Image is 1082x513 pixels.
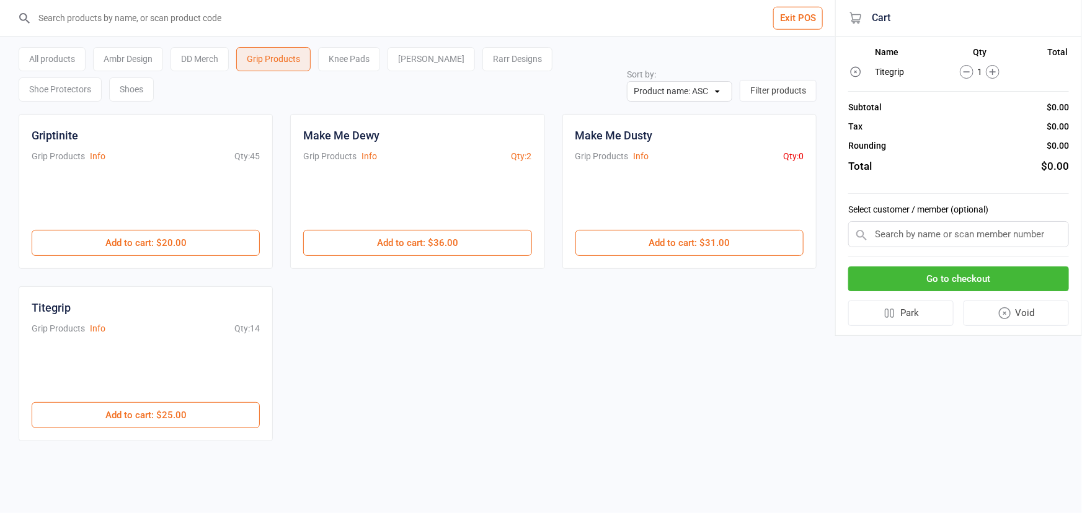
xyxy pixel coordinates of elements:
div: Shoe Protectors [19,77,102,102]
div: Qty: 2 [512,150,532,163]
div: Qty: 0 [783,150,804,163]
div: Grip Products [303,150,357,163]
th: Qty [934,47,1026,62]
button: Info [90,150,105,163]
div: Titegrip [32,299,71,316]
div: Grip Products [32,150,85,163]
button: Add to cart: $31.00 [575,230,804,256]
button: Filter products [740,80,817,102]
button: Info [90,322,105,335]
div: Qty: 14 [234,322,260,335]
div: $0.00 [1047,120,1069,133]
div: Grip Products [32,322,85,335]
div: Grip Products [236,47,311,71]
div: Rarr Designs [482,47,552,71]
div: $0.00 [1041,159,1069,175]
button: Info [634,150,649,163]
button: Exit POS [773,7,823,30]
div: $0.00 [1047,101,1069,114]
label: Sort by: [627,69,656,79]
div: Make Me Dewy [303,127,379,144]
div: Ambr Design [93,47,163,71]
button: Go to checkout [848,266,1069,292]
button: Info [361,150,377,163]
div: Griptinite [32,127,78,144]
div: Make Me Dusty [575,127,653,144]
button: Void [964,300,1070,326]
div: Rounding [848,139,886,152]
div: $0.00 [1047,139,1069,152]
div: Tax [848,120,862,133]
input: Search by name or scan member number [848,221,1069,247]
div: Grip Products [575,150,629,163]
button: Add to cart: $25.00 [32,402,260,428]
button: Park [848,300,954,326]
div: 1 [934,65,1026,79]
div: All products [19,47,86,71]
th: Name [875,47,932,62]
div: Total [848,159,872,175]
th: Total [1027,47,1068,62]
button: Add to cart: $20.00 [32,230,260,256]
div: DD Merch [171,47,229,71]
div: Shoes [109,77,154,102]
button: Add to cart: $36.00 [303,230,531,256]
div: Knee Pads [318,47,380,71]
div: Qty: 45 [234,150,260,163]
label: Select customer / member (optional) [848,203,1069,216]
td: Titegrip [875,63,932,81]
div: [PERSON_NAME] [388,47,475,71]
div: Subtotal [848,101,882,114]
